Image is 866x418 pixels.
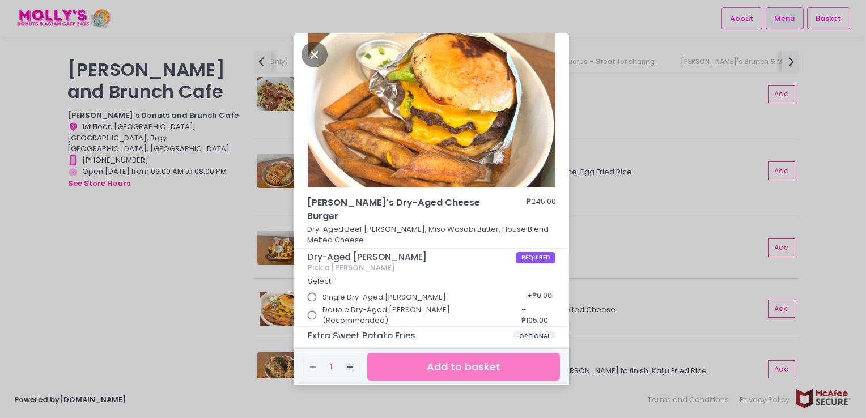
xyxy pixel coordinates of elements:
button: Add to basket [367,353,560,381]
span: REQUIRED [516,252,556,263]
span: Dry-Aged [PERSON_NAME] [308,252,516,262]
span: Single Dry-Aged [PERSON_NAME] [322,292,446,303]
div: + ₱105.00 [518,300,556,330]
p: Dry-Aged Beef [PERSON_NAME], Miso Wasabi Butter, House Blend Melted Cheese [307,224,557,246]
span: [PERSON_NAME]'s Dry-Aged Cheese Burger [307,196,494,224]
span: OPTIONAL [513,331,556,342]
img: Molly's Dry-Aged Cheese Burger [294,33,569,187]
span: Extra Sweet Potato Fries [308,331,513,341]
div: + ₱0.00 [523,287,555,308]
span: Double Dry-Aged [PERSON_NAME] (Recommended) [322,304,508,326]
span: Select 1 [308,276,335,286]
button: Close [302,48,328,59]
div: ₱245.00 [527,196,556,224]
div: Pick a [PERSON_NAME] [308,263,556,272]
